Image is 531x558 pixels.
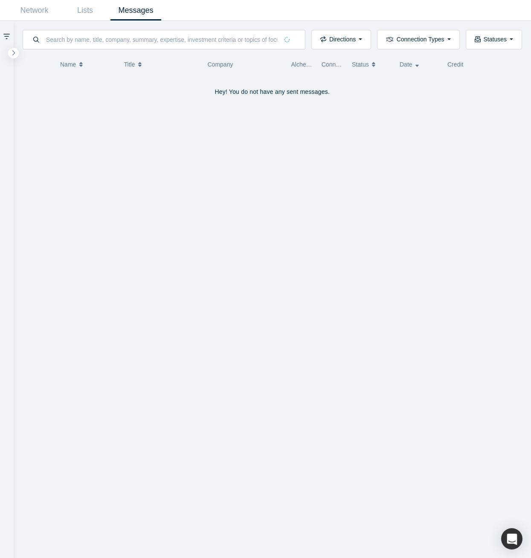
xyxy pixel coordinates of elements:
button: Title [124,55,199,73]
span: Company [208,61,233,68]
h4: Hey! You do not have any sent messages. [23,88,522,96]
a: Lists [60,0,110,20]
span: Alchemist Role [291,61,331,68]
input: Search by name, title, company, summary, expertise, investment criteria or topics of focus [45,29,278,49]
button: Status [352,55,391,73]
span: Name [60,55,76,73]
span: Connection Type [322,61,366,68]
a: Messages [110,0,161,20]
button: Name [60,55,115,73]
span: Date [400,55,412,73]
span: Credit [447,61,463,68]
button: Directions [311,30,371,49]
button: Statuses [466,30,522,49]
button: Date [400,55,438,73]
a: Network [9,0,60,20]
span: Status [352,55,369,73]
span: Title [124,55,135,73]
button: Connection Types [377,30,459,49]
